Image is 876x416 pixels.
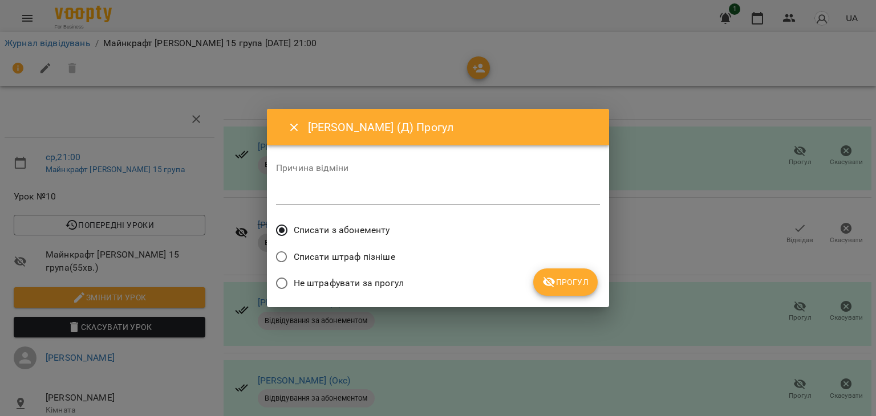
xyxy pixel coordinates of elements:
button: Прогул [533,268,598,296]
span: Списати штраф пізніше [294,250,395,264]
span: Списати з абонементу [294,223,390,237]
label: Причина відміни [276,164,600,173]
h6: [PERSON_NAME] (Д) Прогул [308,119,595,136]
button: Close [281,114,308,141]
span: Не штрафувати за прогул [294,276,404,290]
span: Прогул [542,275,589,289]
